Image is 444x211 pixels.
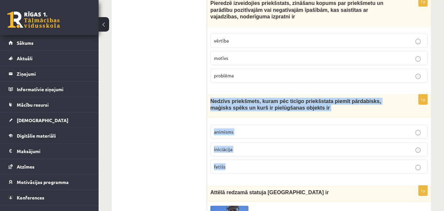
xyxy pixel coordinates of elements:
[415,130,421,135] input: animisms
[17,40,34,46] span: Sākums
[415,147,421,153] input: iniciācija
[9,159,90,174] a: Atzīmes
[9,66,90,81] a: Ziņojumi
[17,55,33,61] span: Aktuāli
[210,190,329,195] span: Attēlā redzamā statuja [GEOGRAPHIC_DATA] ir
[17,102,49,108] span: Mācību resursi
[9,97,90,112] a: Mācību resursi
[9,174,90,190] a: Motivācijas programma
[214,146,232,152] span: iniciācija
[415,39,421,44] input: vērtība
[17,66,90,81] legend: Ziņojumi
[17,179,69,185] span: Motivācijas programma
[214,129,233,135] span: animisms
[9,190,90,205] a: Konferences
[17,133,56,139] span: Digitālie materiāli
[214,55,228,61] span: motīvs
[9,128,90,143] a: Digitālie materiāli
[418,94,428,105] p: 1p
[9,113,90,128] a: [DEMOGRAPHIC_DATA]
[9,35,90,50] a: Sākums
[17,195,44,200] span: Konferences
[415,56,421,62] input: motīvs
[214,72,234,78] span: problēma
[17,164,35,170] span: Atzīmes
[415,74,421,79] input: problēma
[418,185,428,196] p: 1p
[210,98,381,111] span: Nedzīvs priekšmets, kuram pēc ticīgo priekšstata piemīt pārdabisks, maģisks spēks un kurš ir piel...
[214,38,229,43] span: vērtība
[9,82,90,97] a: Informatīvie ziņojumi
[214,164,225,170] span: fetišs
[17,117,68,123] span: [DEMOGRAPHIC_DATA]
[415,165,421,170] input: fetišs
[17,144,90,159] legend: Maksājumi
[9,51,90,66] a: Aktuāli
[17,82,90,97] legend: Informatīvie ziņojumi
[7,12,60,28] a: Rīgas 1. Tālmācības vidusskola
[210,0,383,19] span: Pieredzē izveidojies priekšstats, zināšanu kopums par priekšmetu un parādību pozitīvajām vai nega...
[9,144,90,159] a: Maksājumi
